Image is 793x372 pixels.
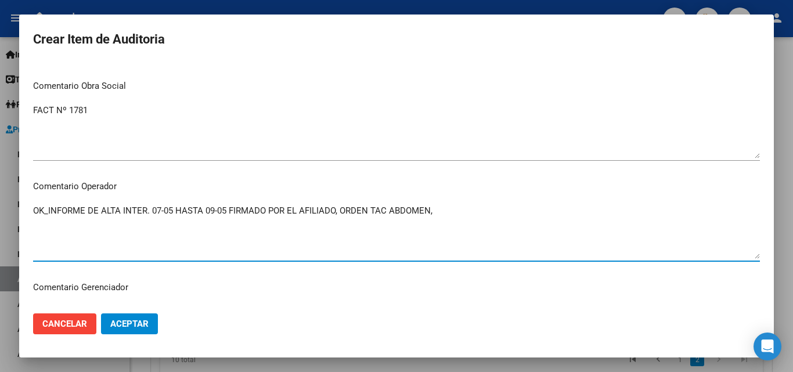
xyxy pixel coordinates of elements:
button: Cancelar [33,313,96,334]
p: Comentario Gerenciador [33,281,760,294]
button: Aceptar [101,313,158,334]
span: Aceptar [110,319,149,329]
p: Comentario Obra Social [33,80,760,93]
p: Comentario Operador [33,180,760,193]
div: Open Intercom Messenger [754,333,781,360]
h2: Crear Item de Auditoria [33,28,760,50]
span: Cancelar [42,319,87,329]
